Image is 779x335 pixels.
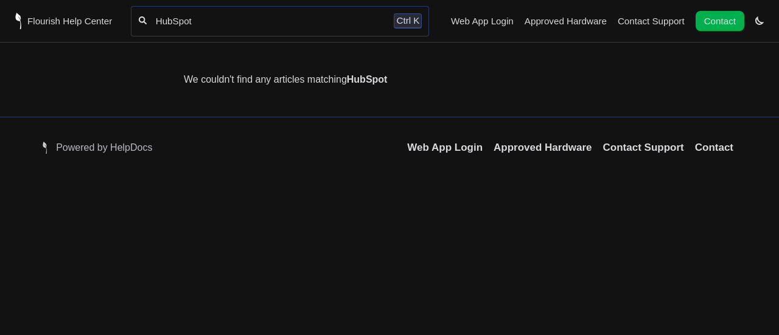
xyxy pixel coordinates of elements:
[155,15,386,27] input: Help Me With...
[494,142,592,153] a: Opens in a new tab
[696,11,744,31] a: Contact
[184,74,595,85] p: We couldn't find any articles matching
[525,16,607,26] a: Approved Hardware navigation item
[56,142,152,153] span: Powered by HelpDocs
[603,142,684,153] a: Opens in a new tab
[15,13,112,29] a: Flourish Help Center
[347,74,388,85] b: HubSpot
[43,142,47,154] img: Flourish Help Center
[407,142,483,153] a: Opens in a new tab
[413,15,419,26] kbd: K
[693,13,747,30] li: Contact desktop
[695,142,733,153] a: Contact
[396,15,411,26] kbd: Ctrl
[50,142,152,153] a: Opens in a new tab
[755,15,764,26] a: Switch dark mode setting
[15,13,21,29] img: Flourish Help Center Logo
[27,16,112,26] span: Flourish Help Center
[43,142,50,153] a: Opens in a new tab
[451,16,514,26] a: Web App Login navigation item
[184,74,595,85] div: No article results found for 'HubSpot'
[618,16,685,26] a: Contact Support navigation item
